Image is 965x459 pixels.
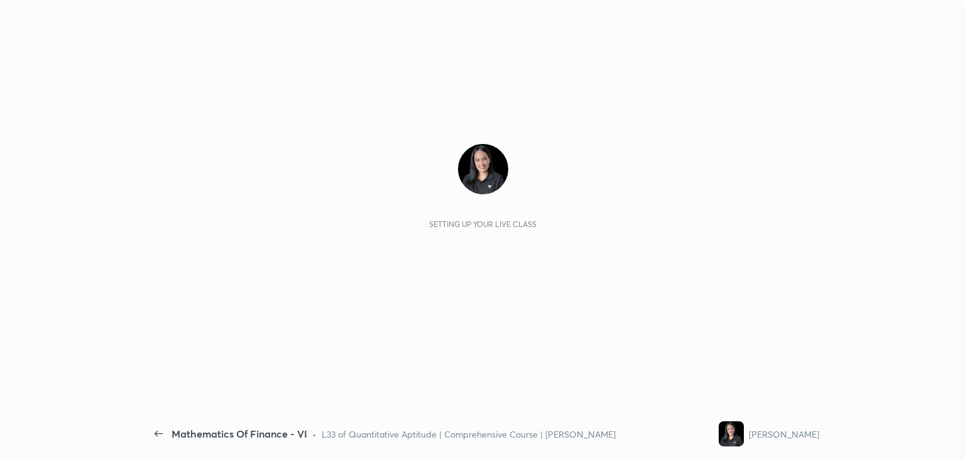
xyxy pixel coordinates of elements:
div: [PERSON_NAME] [749,428,819,441]
img: 3bd8f50cf52542888569fb27f05e67d4.jpg [458,144,508,194]
div: L33 of Quantitative Aptitude | Comprehensive Course | [PERSON_NAME] [322,428,616,441]
div: Mathematics Of Finance - VI [172,426,307,441]
img: 3bd8f50cf52542888569fb27f05e67d4.jpg [719,421,744,446]
div: • [312,428,317,441]
div: Setting up your live class [429,219,537,229]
